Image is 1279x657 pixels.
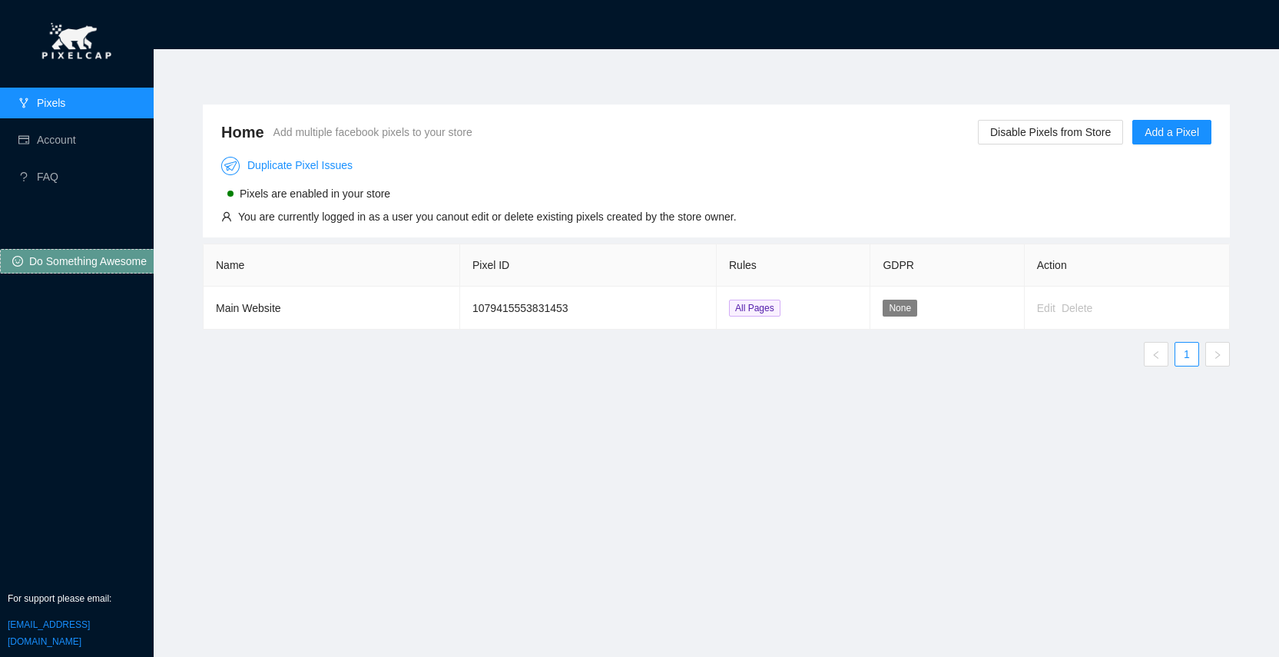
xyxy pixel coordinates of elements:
[12,256,23,268] span: smile
[1025,244,1230,287] th: Action
[883,300,917,317] span: None
[717,244,870,287] th: Rules
[37,134,76,146] a: Account
[37,171,58,183] a: FAQ
[1175,342,1199,367] li: 1
[717,287,870,330] td: Rules
[240,187,390,200] span: Pixels are enabled in your store
[1175,343,1198,366] a: 1
[978,120,1123,144] button: Disable Pixels from Store
[1132,120,1211,144] button: Add a Pixel
[1205,342,1230,367] li: Next Page
[238,208,737,225] div: You are currently logged in as a user you canout edit or delete existing pixels created by the st...
[460,244,717,287] th: Pixel ID
[1151,350,1161,360] span: left
[37,97,65,109] a: Pixels
[1205,342,1230,367] button: right
[221,159,353,171] a: Duplicate Pixel Issues
[31,15,122,69] img: pixel-cap.png
[990,124,1111,141] span: Disable Pixels from Store
[204,244,460,287] th: Name
[1144,342,1168,367] li: Previous Page
[729,300,780,317] span: All Pages
[29,253,147,270] span: Do Something Awesome
[870,244,1024,287] th: GDPR
[1037,302,1055,314] a: Edit
[1213,350,1222,360] span: right
[273,124,472,141] span: Add multiple facebook pixels to your store
[460,287,717,330] td: Pixel ID
[870,287,1024,330] td: GDPR
[221,157,240,175] img: Duplicate Pixel Issues
[1144,342,1168,367] button: left
[8,619,90,647] a: [EMAIL_ADDRESS][DOMAIN_NAME]
[221,211,232,222] span: user
[1145,124,1199,141] span: Add a Pixel
[1062,302,1092,314] a: Delete
[8,592,146,606] p: For support please email:
[204,287,460,330] td: Name
[221,120,264,144] span: Home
